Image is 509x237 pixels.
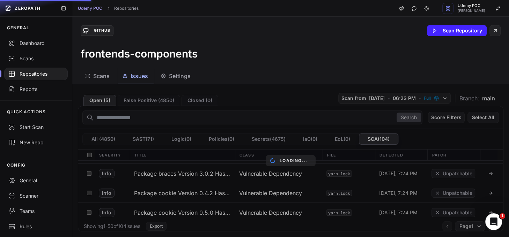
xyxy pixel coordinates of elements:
span: 1 [500,213,505,219]
span: Settings [169,72,191,80]
iframe: Intercom live chat [485,213,502,230]
div: Reports [8,86,64,93]
div: Dashboard [8,40,64,47]
div: Teams [8,208,64,215]
p: QUICK ACTIONS [7,109,46,115]
div: Rules [8,223,64,230]
div: New Repo [8,139,64,146]
p: GENERAL [7,25,29,31]
span: Issues [131,72,148,80]
div: Scanner [8,192,64,199]
button: Scan Repository [427,25,487,36]
h3: frontends-components [81,47,198,60]
svg: chevron right, [106,6,111,11]
div: GitHub [91,28,113,34]
div: Repositories [8,70,64,77]
div: Start Scan [8,124,64,131]
nav: breadcrumb [78,6,139,11]
p: Loading... [280,158,307,163]
a: Repositories [114,6,139,11]
div: Scans [8,55,64,62]
span: [PERSON_NAME] [458,9,485,13]
span: Scans [93,72,110,80]
span: Udemy POC [458,4,485,8]
div: General [8,177,64,184]
a: ZEROPATH [3,3,55,14]
p: CONFIG [7,162,25,168]
span: ZEROPATH [15,6,40,11]
a: Udemy POC [78,6,102,11]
